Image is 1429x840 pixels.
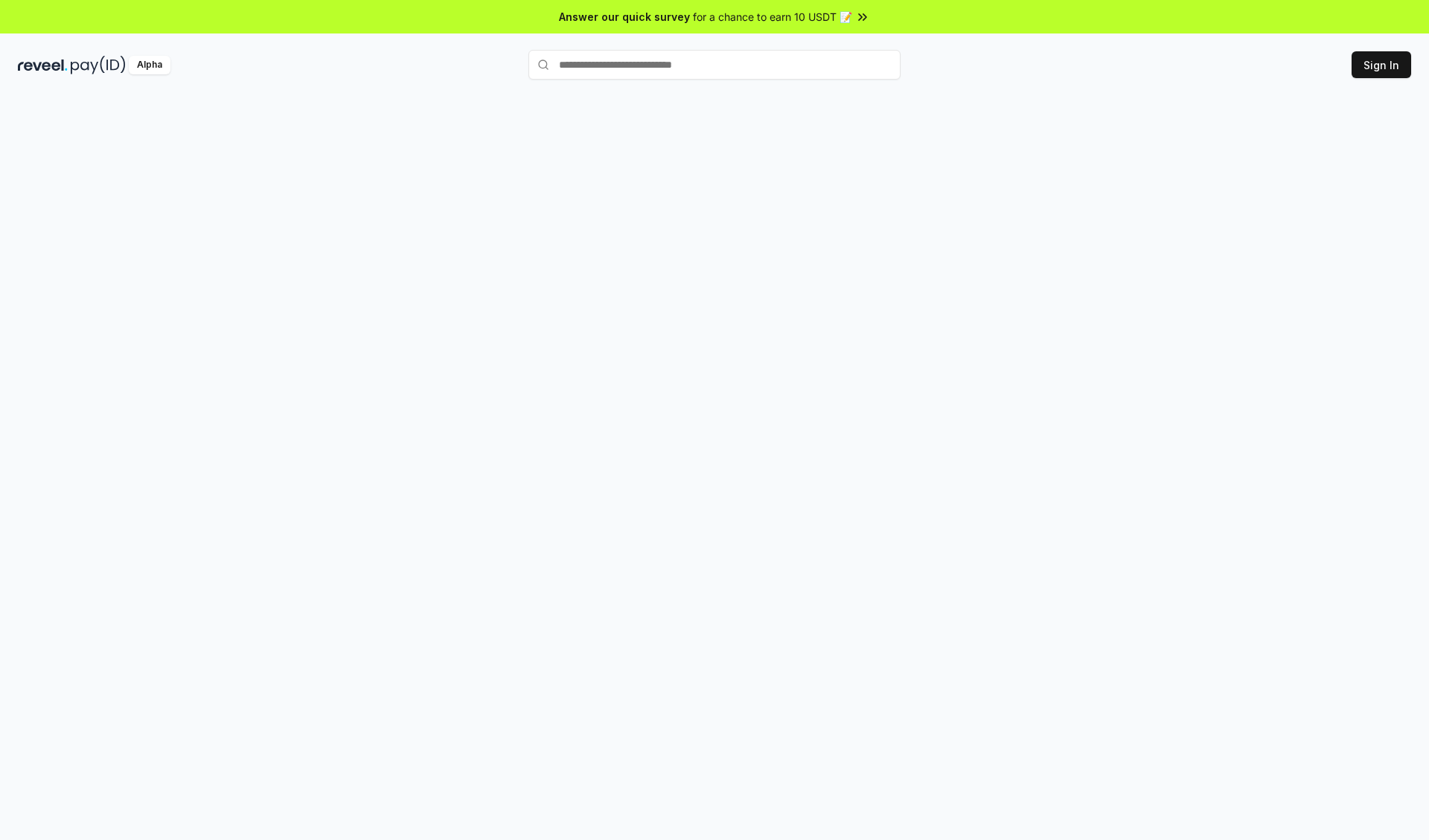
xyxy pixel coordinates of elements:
img: pay_id [71,56,126,74]
button: Sign In [1352,51,1411,78]
div: Alpha [129,56,170,74]
span: for a chance to earn 10 USDT 📝 [693,9,852,25]
img: reveel_dark [18,56,68,74]
span: Answer our quick survey [559,9,690,25]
